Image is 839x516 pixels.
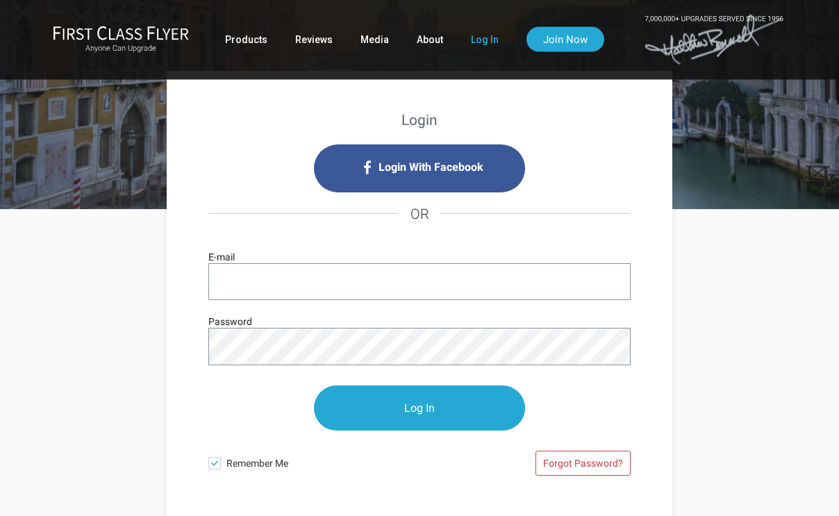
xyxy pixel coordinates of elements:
[225,27,267,52] a: Products
[471,27,499,52] a: Log In
[226,451,419,472] span: Remember Me
[208,193,631,236] h4: OR
[53,44,189,53] small: Anyone Can Upgrade
[526,27,604,52] a: Join Now
[208,315,252,330] label: Password
[379,157,483,179] span: Login With Facebook
[53,26,189,40] img: First Class Flyer
[401,113,438,129] strong: Login
[295,27,333,52] a: Reviews
[314,386,525,431] input: Log In
[208,250,235,265] label: E-mail
[53,26,189,53] a: First Class FlyerAnyone Can Upgrade
[535,451,631,476] a: Forgot Password?
[360,27,389,52] a: Media
[417,27,443,52] a: About
[314,145,525,193] i: Login with Facebook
